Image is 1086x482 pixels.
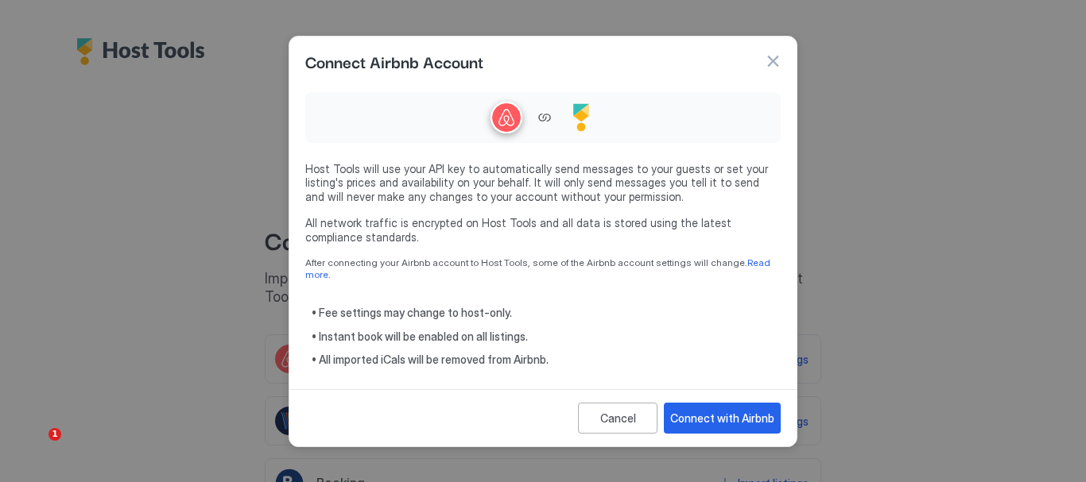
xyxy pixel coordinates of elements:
span: • Fee settings may change to host-only. [312,306,781,320]
span: After connecting your Airbnb account to Host Tools, some of the Airbnb account settings will change. [305,256,781,280]
a: Read more. [305,256,773,280]
div: Cancel [600,410,636,426]
span: 1 [48,428,61,441]
span: Host Tools will use your API key to automatically send messages to your guests or set your listin... [305,162,781,204]
span: All network traffic is encrypted on Host Tools and all data is stored using the latest compliance... [305,216,781,244]
span: Connect Airbnb Account [305,49,483,73]
iframe: Intercom live chat [16,428,54,466]
button: Cancel [578,403,657,434]
button: Connect with Airbnb [664,403,781,434]
span: • All imported iCals will be removed from Airbnb. [312,353,781,367]
div: Connect with Airbnb [670,410,774,426]
span: • Instant book will be enabled on all listings. [312,330,781,344]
